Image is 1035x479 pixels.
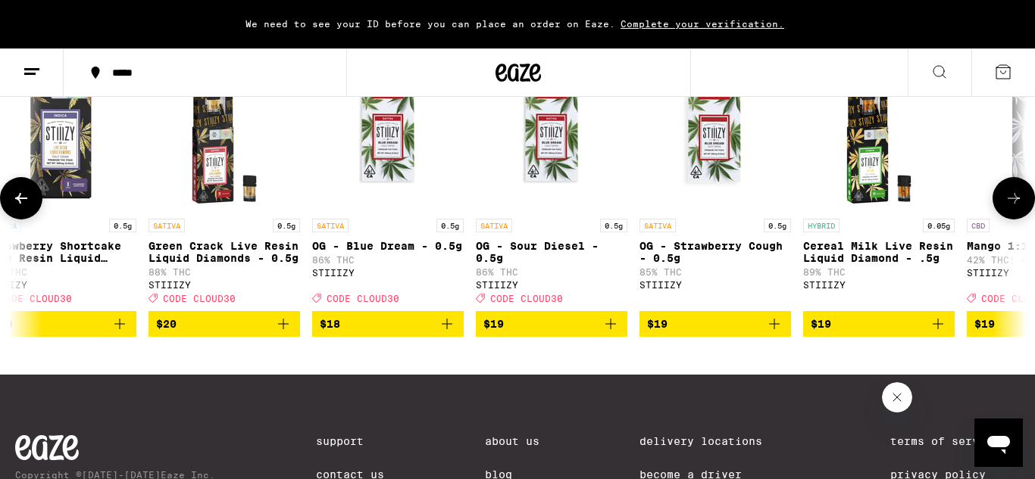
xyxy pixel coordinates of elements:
[436,219,464,232] p: 0.5g
[149,267,300,277] p: 88% THC
[312,311,464,337] button: Add to bag
[149,280,300,290] div: STIIIZY
[490,294,563,303] span: CODE CLOUD30
[803,60,955,211] img: STIIIZY - Cereal Milk Live Resin Liquid Diamond - .5g
[149,219,185,232] p: SATIVA
[312,255,464,265] p: 86% THC
[245,19,615,29] span: We need to see your ID before you can place an order on Eaze.
[882,382,912,412] iframe: Close message
[312,268,464,278] div: STIIIZY
[803,219,840,232] p: HYBRID
[764,219,791,232] p: 0.5g
[600,219,627,232] p: 0.5g
[476,240,627,264] p: OG - Sour Diesel - 0.5g
[327,294,399,303] span: CODE CLOUD30
[803,267,955,277] p: 89% THC
[639,60,791,311] a: Open page for OG - Strawberry Cough - 0.5g from STIIIZY
[476,311,627,337] button: Add to bag
[483,318,504,330] span: $19
[312,240,464,252] p: OG - Blue Dream - 0.5g
[163,294,236,303] span: CODE CLOUD30
[109,219,136,232] p: 0.5g
[890,435,1020,447] a: Terms of Service
[967,219,990,232] p: CBD
[476,280,627,290] div: STIIIZY
[615,19,790,29] span: Complete your verification.
[639,240,791,264] p: OG - Strawberry Cough - 0.5g
[639,435,790,447] a: Delivery Locations
[639,60,791,211] img: STIIIZY - OG - Strawberry Cough - 0.5g
[9,11,109,23] span: Hi. Need any help?
[647,318,668,330] span: $19
[974,418,1023,467] iframe: Button to launch messaging window
[485,435,539,447] a: About Us
[312,219,349,232] p: SATIVA
[149,60,300,211] img: STIIIZY - Green Crack Live Resin Liquid Diamonds - 0.5g
[149,311,300,337] button: Add to bag
[149,60,300,311] a: Open page for Green Crack Live Resin Liquid Diamonds - 0.5g from STIIIZY
[639,267,791,277] p: 85% THC
[312,60,464,211] img: STIIIZY - OG - Blue Dream - 0.5g
[476,267,627,277] p: 86% THC
[803,311,955,337] button: Add to bag
[639,311,791,337] button: Add to bag
[639,280,791,290] div: STIIIZY
[476,60,627,311] a: Open page for OG - Sour Diesel - 0.5g from STIIIZY
[316,435,384,447] a: Support
[476,60,627,211] img: STIIIZY - OG - Sour Diesel - 0.5g
[811,318,831,330] span: $19
[803,280,955,290] div: STIIIZY
[803,60,955,311] a: Open page for Cereal Milk Live Resin Liquid Diamond - .5g from STIIIZY
[639,219,676,232] p: SATIVA
[974,318,995,330] span: $19
[156,318,177,330] span: $20
[312,60,464,311] a: Open page for OG - Blue Dream - 0.5g from STIIIZY
[923,219,955,232] p: 0.05g
[803,240,955,264] p: Cereal Milk Live Resin Liquid Diamond - .5g
[273,219,300,232] p: 0.5g
[149,240,300,264] p: Green Crack Live Resin Liquid Diamonds - 0.5g
[476,219,512,232] p: SATIVA
[320,318,340,330] span: $18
